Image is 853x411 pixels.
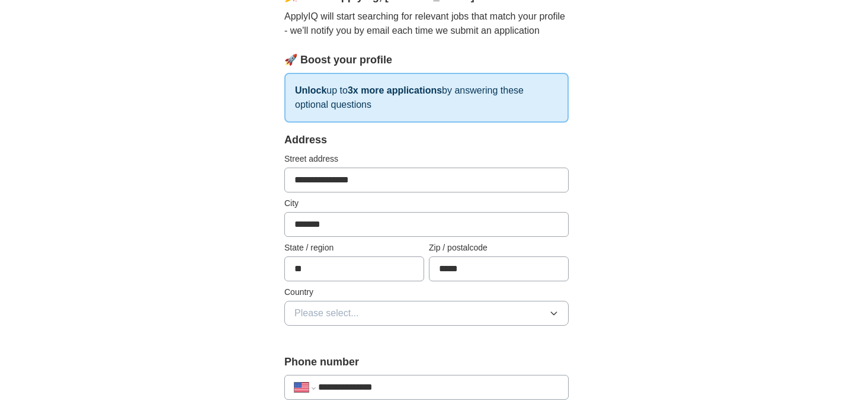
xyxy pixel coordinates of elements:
strong: 3x more applications [348,85,442,95]
p: ApplyIQ will start searching for relevant jobs that match your profile - we'll notify you by emai... [284,9,569,38]
label: Zip / postalcode [429,242,569,254]
div: Address [284,132,569,148]
p: up to by answering these optional questions [284,73,569,123]
label: State / region [284,242,424,254]
span: Please select... [294,306,359,320]
label: Country [284,286,569,298]
button: Please select... [284,301,569,326]
strong: Unlock [295,85,326,95]
div: 🚀 Boost your profile [284,52,569,68]
label: City [284,197,569,210]
label: Street address [284,153,569,165]
label: Phone number [284,354,569,370]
